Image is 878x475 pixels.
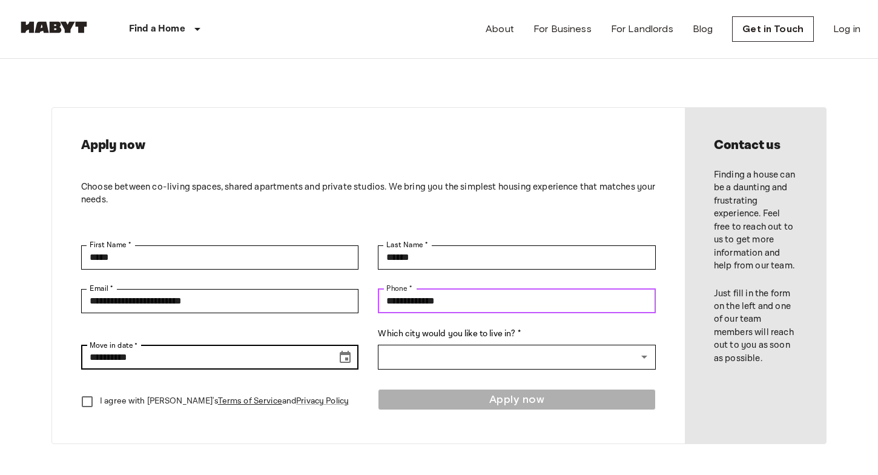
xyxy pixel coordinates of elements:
[533,22,592,36] a: For Business
[100,395,349,408] p: I agree with [PERSON_NAME]'s and
[486,22,514,36] a: About
[693,22,713,36] a: Blog
[296,396,349,407] a: Privacy Policy
[129,22,185,36] p: Find a Home
[18,21,90,33] img: Habyt
[732,16,814,42] a: Get in Touch
[714,137,797,154] h2: Contact us
[611,22,673,36] a: For Landlords
[81,181,656,207] p: Choose between co-living spaces, shared apartments and private studios. We bring you the simplest...
[386,240,428,250] label: Last Name *
[81,137,656,154] h2: Apply now
[833,22,860,36] a: Log in
[90,284,113,294] label: Email *
[714,168,797,273] p: Finding a house can be a daunting and frustrating experience. Feel free to reach out to us to get...
[378,328,655,340] label: Which city would you like to live in? *
[386,284,412,294] label: Phone *
[333,345,357,370] button: Choose date, selected date is Aug 18, 2025
[90,340,138,351] label: Move in date
[218,396,282,407] a: Terms of Service
[90,240,131,250] label: First Name *
[714,287,797,365] p: Just fill in the form on the left and one of our team members will reach out to you as soon as po...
